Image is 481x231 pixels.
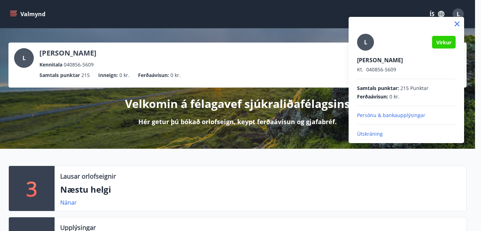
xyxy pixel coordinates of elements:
p: Útskráning [357,130,456,137]
span: Kt. [357,66,363,73]
span: 215 Punktar [400,85,429,92]
span: Samtals punktar : [357,85,399,92]
span: Ferðaávísun : [357,93,388,100]
span: 0 kr. [389,93,400,100]
span: Virkur [436,39,451,46]
span: L [364,38,367,46]
p: [PERSON_NAME] [357,56,456,64]
p: 040856-5609 [357,66,456,73]
p: Persónu & bankaupplýsingar [357,112,456,119]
